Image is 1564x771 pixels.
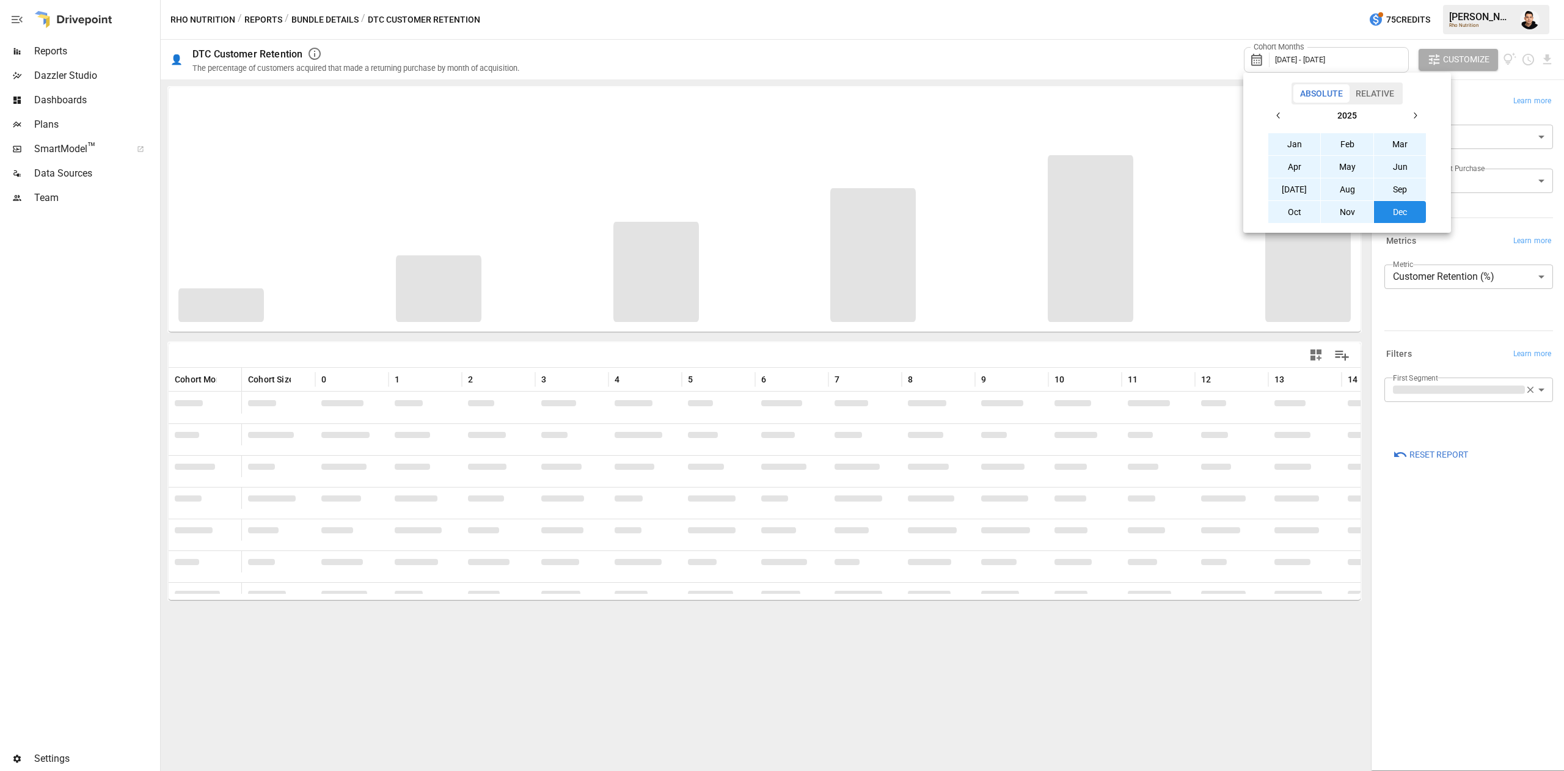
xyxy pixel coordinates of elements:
[1374,178,1427,200] button: Sep
[1349,84,1401,103] button: Relative
[1293,84,1350,103] button: Absolute
[1321,133,1373,155] button: Feb
[1290,104,1404,126] button: 2025
[1374,156,1427,178] button: Jun
[1321,156,1373,178] button: May
[1374,201,1427,223] button: Dec
[1268,201,1321,223] button: Oct
[1268,178,1321,200] button: [DATE]
[1374,133,1427,155] button: Mar
[1321,201,1373,223] button: Nov
[1268,133,1321,155] button: Jan
[1268,156,1321,178] button: Apr
[1321,178,1373,200] button: Aug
